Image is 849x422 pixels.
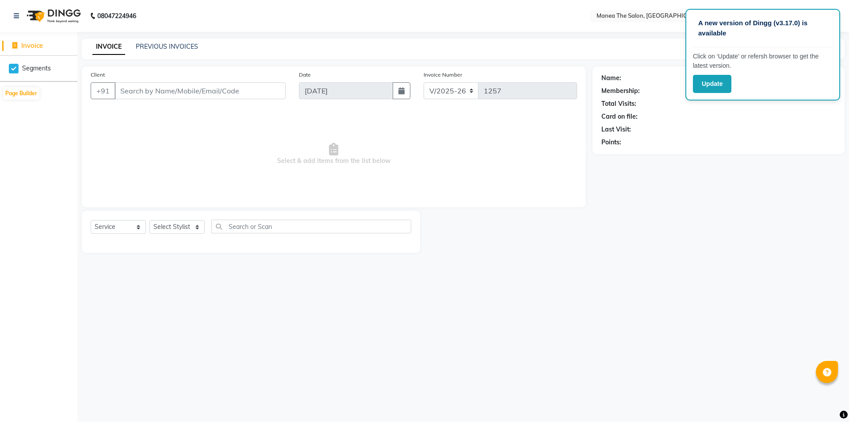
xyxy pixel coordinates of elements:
[23,4,83,28] img: logo
[97,4,136,28] b: 08047224946
[21,41,43,50] span: Invoice
[601,99,636,108] div: Total Visits:
[299,71,311,79] label: Date
[115,82,286,99] input: Search by Name/Mobile/Email/Code
[2,41,75,51] a: Invoice
[91,110,577,198] span: Select & add items from the list below
[22,64,51,73] span: Segments
[698,18,827,38] p: A new version of Dingg (v3.17.0) is available
[424,71,462,79] label: Invoice Number
[693,52,833,70] p: Click on ‘Update’ or refersh browser to get the latest version.
[693,75,731,93] button: Update
[601,138,621,147] div: Points:
[601,125,631,134] div: Last Visit:
[601,74,621,83] div: Name:
[211,220,411,233] input: Search or Scan
[601,112,638,121] div: Card on file:
[91,82,115,99] button: +91
[3,87,39,100] button: Page Builder
[601,86,640,96] div: Membership:
[812,387,840,413] iframe: chat widget
[92,39,125,55] a: INVOICE
[91,71,105,79] label: Client
[136,43,198,50] a: PREVIOUS INVOICES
